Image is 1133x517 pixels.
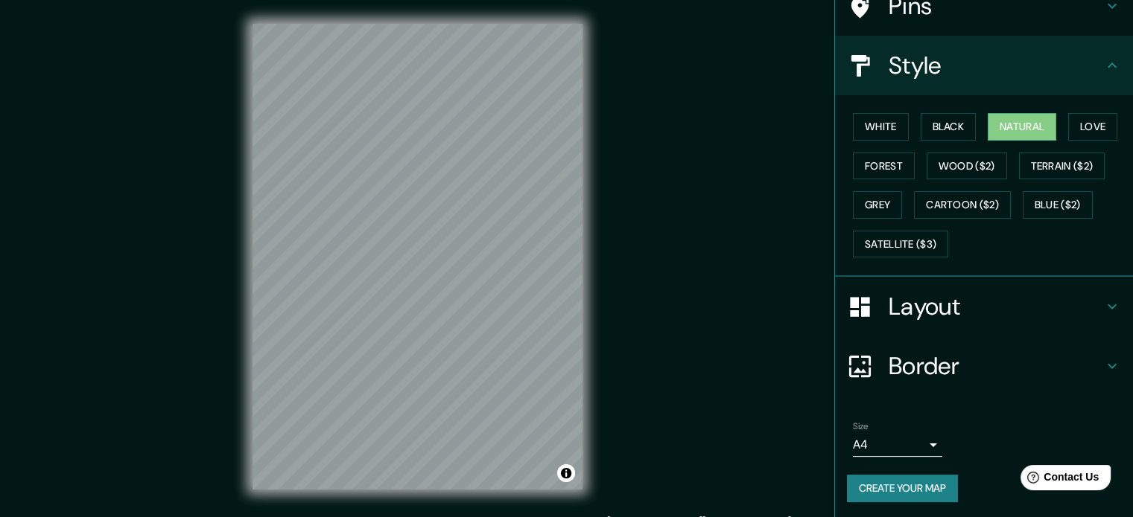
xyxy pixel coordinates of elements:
h4: Border [889,351,1103,381]
canvas: Map [253,24,583,489]
button: Toggle attribution [557,464,575,482]
button: Love [1068,113,1117,141]
h4: Style [889,51,1103,80]
div: A4 [853,433,942,457]
button: Natural [988,113,1056,141]
button: Terrain ($2) [1019,152,1105,180]
button: Black [921,113,977,141]
label: Size [853,420,869,433]
button: Satellite ($3) [853,231,948,258]
div: Border [835,336,1133,396]
button: Cartoon ($2) [914,191,1011,219]
button: White [853,113,909,141]
div: Layout [835,277,1133,336]
iframe: Help widget launcher [1000,459,1117,501]
div: Style [835,36,1133,95]
button: Wood ($2) [927,152,1007,180]
button: Forest [853,152,915,180]
button: Create your map [847,475,958,502]
h4: Layout [889,292,1103,321]
button: Grey [853,191,902,219]
button: Blue ($2) [1023,191,1093,219]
